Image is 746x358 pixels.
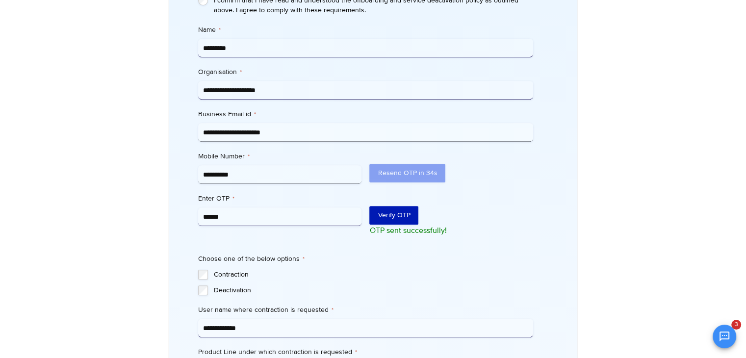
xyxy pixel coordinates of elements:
legend: Choose one of the below options [198,254,305,264]
button: Verify OTP [369,206,418,225]
label: Contraction [214,270,533,280]
label: Business Email id [198,109,533,119]
label: Organisation [198,67,533,77]
label: Deactivation [214,285,533,295]
label: Enter OTP [198,194,362,204]
label: Name [198,25,533,35]
p: OTP sent successfully! [369,225,533,236]
legend: Product Line under which contraction is requested [198,347,357,357]
button: Resend OTP in 34s [369,164,445,182]
label: User name where contraction is requested [198,305,533,315]
button: Open chat [713,325,736,348]
span: 3 [731,320,741,330]
label: Mobile Number [198,152,362,161]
